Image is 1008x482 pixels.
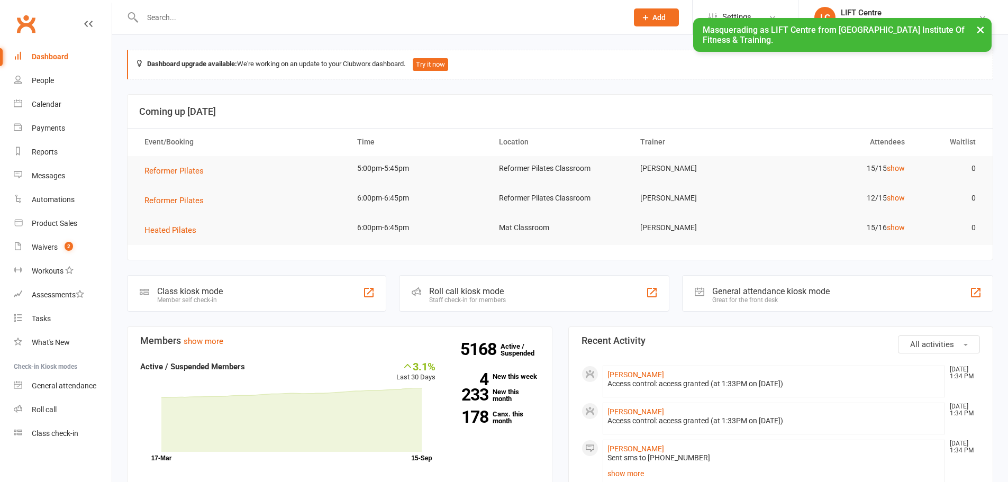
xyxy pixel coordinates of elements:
a: show [887,223,905,232]
a: show more [607,466,941,481]
td: 0 [914,186,985,211]
strong: Dashboard upgrade available: [147,60,237,68]
th: Event/Booking [135,129,348,156]
time: [DATE] 1:34 PM [945,366,979,380]
span: Settings [722,5,751,29]
a: 5168Active / Suspended [501,335,547,365]
time: [DATE] 1:34 PM [945,403,979,417]
a: show more [184,337,223,346]
a: Assessments [14,283,112,307]
td: Reformer Pilates Classroom [489,186,631,211]
button: Heated Pilates [144,224,204,237]
div: Class check-in [32,429,78,438]
a: Reports [14,140,112,164]
div: Roll call kiosk mode [429,286,506,296]
div: Member self check-in [157,296,223,304]
div: Last 30 Days [396,360,435,383]
div: What's New [32,338,70,347]
a: 178Canx. this month [451,411,539,424]
div: General attendance kiosk mode [712,286,830,296]
a: Dashboard [14,45,112,69]
span: Heated Pilates [144,225,196,235]
a: show [887,164,905,172]
span: Reformer Pilates [144,196,204,205]
div: We're working on an update to your Clubworx dashboard. [127,50,993,79]
div: Dashboard [32,52,68,61]
a: Roll call [14,398,112,422]
div: Messages [32,171,65,180]
div: Calendar [32,100,61,108]
td: 6:00pm-6:45pm [348,186,489,211]
span: Sent sms to [PHONE_NUMBER] [607,453,710,462]
div: Tasks [32,314,51,323]
div: Workouts [32,267,63,275]
a: Clubworx [13,11,39,37]
a: Class kiosk mode [14,422,112,445]
strong: 4 [451,371,488,387]
div: Staff check-in for members [429,296,506,304]
div: Class kiosk mode [157,286,223,296]
span: Add [652,13,666,22]
button: Reformer Pilates [144,194,211,207]
span: All activities [910,340,954,349]
a: [PERSON_NAME] [607,407,664,416]
h3: Members [140,335,539,346]
h3: Coming up [DATE] [139,106,981,117]
div: Payments [32,124,65,132]
strong: 233 [451,387,488,403]
div: LC [814,7,836,28]
td: Reformer Pilates Classroom [489,156,631,181]
td: 12/15 [773,186,914,211]
a: What's New [14,331,112,354]
a: Workouts [14,259,112,283]
th: Waitlist [914,129,985,156]
strong: 178 [451,409,488,425]
th: Attendees [773,129,914,156]
a: Product Sales [14,212,112,235]
a: Messages [14,164,112,188]
td: [PERSON_NAME] [631,186,773,211]
a: Payments [14,116,112,140]
div: Access control: access granted (at 1:33PM on [DATE]) [607,416,941,425]
button: All activities [898,335,980,353]
strong: 5168 [460,341,501,357]
td: 15/16 [773,215,914,240]
span: Masquerading as LIFT Centre from [GEOGRAPHIC_DATA] Institute Of Fitness & Training. [703,25,965,45]
div: Roll call [32,405,57,414]
span: Reformer Pilates [144,166,204,176]
a: 4New this week [451,373,539,380]
h3: Recent Activity [582,335,980,346]
strong: Active / Suspended Members [140,362,245,371]
a: Automations [14,188,112,212]
td: [PERSON_NAME] [631,215,773,240]
td: 0 [914,156,985,181]
a: [PERSON_NAME] [607,370,664,379]
td: 6:00pm-6:45pm [348,215,489,240]
th: Time [348,129,489,156]
div: LIFT Centre [841,8,978,17]
a: Tasks [14,307,112,331]
a: show [887,194,905,202]
div: Reports [32,148,58,156]
div: Automations [32,195,75,204]
td: 5:00pm-5:45pm [348,156,489,181]
input: Search... [139,10,620,25]
button: Reformer Pilates [144,165,211,177]
div: 3.1% [396,360,435,372]
button: Try it now [413,58,448,71]
div: Great for the front desk [712,296,830,304]
th: Trainer [631,129,773,156]
th: Location [489,129,631,156]
div: Access control: access granted (at 1:33PM on [DATE]) [607,379,941,388]
div: Product Sales [32,219,77,228]
a: [PERSON_NAME] [607,444,664,453]
a: People [14,69,112,93]
a: Calendar [14,93,112,116]
div: Assessments [32,290,84,299]
div: People [32,76,54,85]
div: Launceston Institute Of Fitness & Training [841,17,978,27]
button: Add [634,8,679,26]
td: 15/15 [773,156,914,181]
div: Waivers [32,243,58,251]
button: × [971,18,990,41]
